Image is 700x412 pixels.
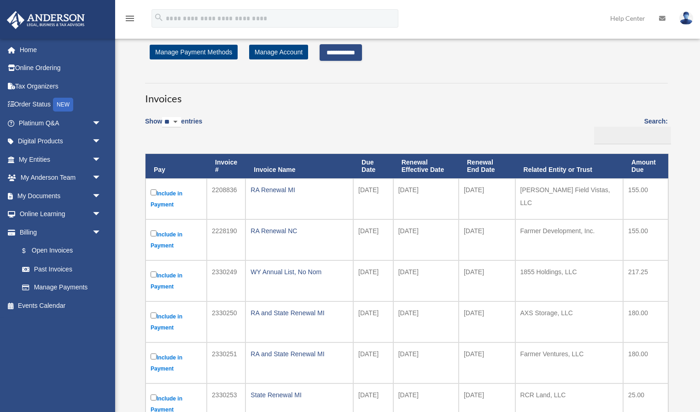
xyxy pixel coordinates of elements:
[623,260,668,301] td: 217.25
[92,150,111,169] span: arrow_drop_down
[207,342,245,383] td: 2330251
[459,178,515,219] td: [DATE]
[515,178,624,219] td: [PERSON_NAME] Field Vistas, LLC
[393,154,459,179] th: Renewal Effective Date: activate to sort column ascending
[6,95,115,114] a: Order StatusNEW
[515,219,624,260] td: Farmer Development, Inc.
[151,312,157,318] input: Include in Payment
[162,117,181,128] select: Showentries
[154,12,164,23] i: search
[151,230,157,236] input: Include in Payment
[251,224,348,237] div: RA Renewal NC
[393,260,459,301] td: [DATE]
[92,205,111,224] span: arrow_drop_down
[459,260,515,301] td: [DATE]
[92,132,111,151] span: arrow_drop_down
[27,245,32,257] span: $
[151,270,202,292] label: Include in Payment
[92,187,111,206] span: arrow_drop_down
[124,13,135,24] i: menu
[515,342,624,383] td: Farmer Ventures, LLC
[6,205,115,224] a: Online Learningarrow_drop_down
[6,132,115,151] a: Digital Productsarrow_drop_down
[207,219,245,260] td: 2228190
[251,183,348,196] div: RA Renewal MI
[6,77,115,95] a: Tax Organizers
[92,114,111,133] span: arrow_drop_down
[6,59,115,77] a: Online Ordering
[151,352,202,374] label: Include in Payment
[151,229,202,251] label: Include in Payment
[353,342,393,383] td: [DATE]
[6,187,115,205] a: My Documentsarrow_drop_down
[251,347,348,360] div: RA and State Renewal MI
[353,219,393,260] td: [DATE]
[459,342,515,383] td: [DATE]
[92,223,111,242] span: arrow_drop_down
[393,342,459,383] td: [DATE]
[251,388,348,401] div: State Renewal MI
[353,301,393,342] td: [DATE]
[393,301,459,342] td: [DATE]
[151,353,157,359] input: Include in Payment
[459,154,515,179] th: Renewal End Date: activate to sort column ascending
[623,301,668,342] td: 180.00
[6,296,115,315] a: Events Calendar
[146,154,207,179] th: Pay: activate to sort column descending
[591,116,668,144] label: Search:
[207,154,245,179] th: Invoice #: activate to sort column ascending
[6,223,111,241] a: Billingarrow_drop_down
[393,219,459,260] td: [DATE]
[13,260,111,278] a: Past Invoices
[679,12,693,25] img: User Pic
[515,260,624,301] td: 1855 Holdings, LLC
[245,154,353,179] th: Invoice Name: activate to sort column ascending
[515,301,624,342] td: AXS Storage, LLC
[251,306,348,319] div: RA and State Renewal MI
[6,150,115,169] a: My Entitiesarrow_drop_down
[6,41,115,59] a: Home
[151,311,202,333] label: Include in Payment
[353,154,393,179] th: Due Date: activate to sort column ascending
[393,178,459,219] td: [DATE]
[4,11,87,29] img: Anderson Advisors Platinum Portal
[623,178,668,219] td: 155.00
[124,16,135,24] a: menu
[623,154,668,179] th: Amount Due: activate to sort column ascending
[6,169,115,187] a: My Anderson Teamarrow_drop_down
[13,241,106,260] a: $Open Invoices
[53,98,73,112] div: NEW
[249,45,308,59] a: Manage Account
[145,116,202,137] label: Show entries
[145,83,668,106] h3: Invoices
[151,394,157,400] input: Include in Payment
[207,260,245,301] td: 2330249
[353,178,393,219] td: [DATE]
[151,271,157,277] input: Include in Payment
[459,301,515,342] td: [DATE]
[623,219,668,260] td: 155.00
[623,342,668,383] td: 180.00
[92,169,111,188] span: arrow_drop_down
[594,127,671,144] input: Search:
[207,178,245,219] td: 2208836
[207,301,245,342] td: 2330250
[251,265,348,278] div: WY Annual List, No Nom
[6,114,115,132] a: Platinum Q&Aarrow_drop_down
[353,260,393,301] td: [DATE]
[151,188,202,210] label: Include in Payment
[13,278,111,297] a: Manage Payments
[459,219,515,260] td: [DATE]
[151,189,157,195] input: Include in Payment
[515,154,624,179] th: Related Entity or Trust: activate to sort column ascending
[150,45,238,59] a: Manage Payment Methods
